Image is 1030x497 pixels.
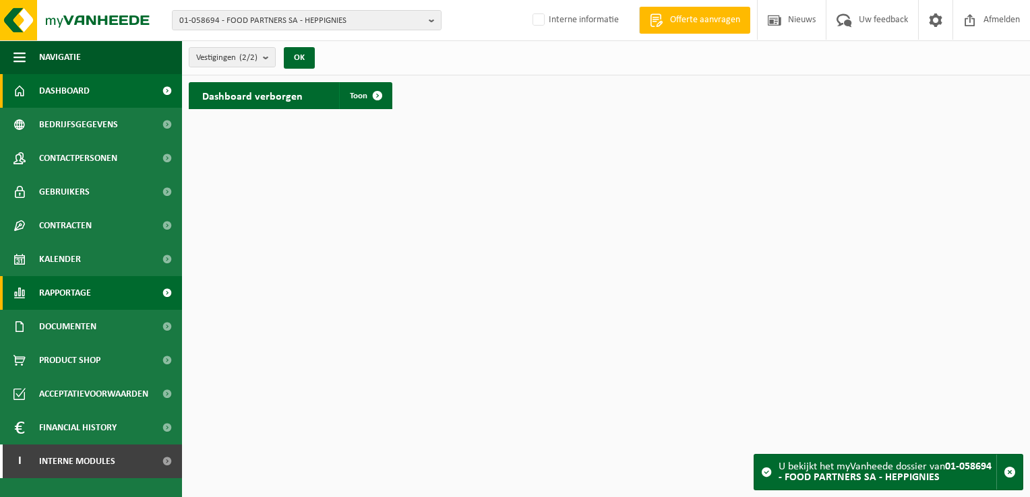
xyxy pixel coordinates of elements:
span: Interne modules [39,444,115,478]
span: Offerte aanvragen [667,13,744,27]
span: Vestigingen [196,48,257,68]
span: Contactpersonen [39,141,117,175]
span: Dashboard [39,74,90,108]
span: I [13,444,26,478]
span: Product Shop [39,343,100,377]
button: OK [284,47,315,69]
button: Vestigingen(2/2) [189,47,276,67]
span: Navigatie [39,40,81,74]
button: 01-058694 - FOOD PARTNERS SA - HEPPIGNIES [172,10,442,30]
a: Offerte aanvragen [639,7,750,34]
a: Toon [339,82,391,109]
span: Kalender [39,242,81,276]
span: Rapportage [39,276,91,310]
span: Financial History [39,411,117,444]
span: Toon [350,92,367,100]
span: 01-058694 - FOOD PARTNERS SA - HEPPIGNIES [179,11,423,31]
span: Documenten [39,310,96,343]
h2: Dashboard verborgen [189,82,316,108]
label: Interne informatie [530,10,619,30]
count: (2/2) [239,53,257,62]
span: Bedrijfsgegevens [39,108,118,141]
span: Gebruikers [39,175,90,209]
span: Acceptatievoorwaarden [39,377,148,411]
div: U bekijkt het myVanheede dossier van [779,455,996,490]
span: Contracten [39,209,92,242]
strong: 01-058694 - FOOD PARTNERS SA - HEPPIGNIES [779,461,992,483]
